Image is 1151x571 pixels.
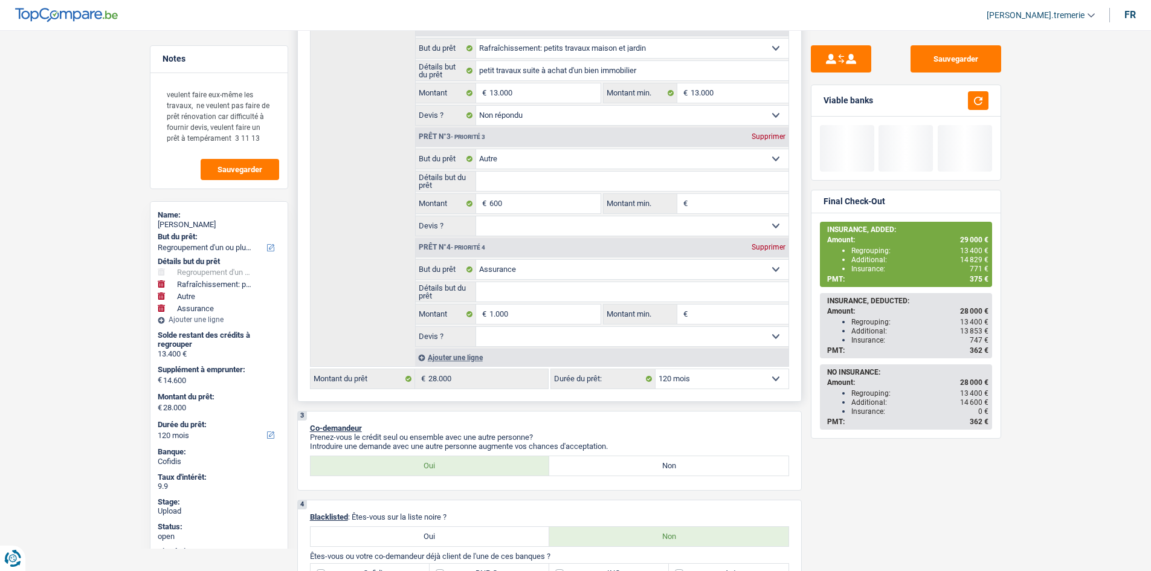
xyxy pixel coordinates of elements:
[827,297,988,305] div: INSURANCE, DEDUCTED:
[960,307,988,315] span: 28 000 €
[416,260,477,279] label: But du prêt
[827,378,988,387] div: Amount:
[851,407,988,416] div: Insurance:
[476,83,489,103] span: €
[415,369,428,389] span: €
[851,327,988,335] div: Additional:
[970,418,988,426] span: 362 €
[977,5,1095,25] a: [PERSON_NAME].tremerie
[604,83,677,103] label: Montant min.
[416,327,477,346] label: Devis ?
[451,244,485,251] span: - Priorité 4
[158,473,280,482] div: Taux d'intérêt:
[310,512,789,521] p: : Êtes-vous sur la liste noire ?
[911,45,1001,73] button: Sauvegarder
[987,10,1085,21] span: [PERSON_NAME].tremerie
[158,375,162,385] span: €
[416,282,477,302] label: Détails but du prêt
[416,149,477,169] label: But du prêt
[158,392,278,402] label: Montant du prêt:
[960,389,988,398] span: 13 400 €
[158,547,280,556] div: Simulation Date:
[158,220,280,230] div: [PERSON_NAME]
[960,247,988,255] span: 13 400 €
[158,497,280,507] div: Stage:
[158,232,278,242] label: But du prêt:
[415,349,788,366] div: Ajouter une ligne
[158,420,278,430] label: Durée du prêt:
[827,236,988,244] div: Amount:
[851,398,988,407] div: Additional:
[824,196,885,207] div: Final Check-Out
[310,512,348,521] span: Blacklisted
[298,411,307,421] div: 3
[824,95,873,106] div: Viable banks
[416,61,477,80] label: Détails but du prêt
[15,8,118,22] img: TopCompare Logo
[960,398,988,407] span: 14 600 €
[310,433,789,442] p: Prenez-vous le crédit seul ou ensemble avec une autre personne?
[677,194,691,213] span: €
[677,305,691,324] span: €
[549,456,788,476] label: Non
[158,403,162,413] span: €
[476,305,489,324] span: €
[218,166,262,173] span: Sauvegarder
[1124,9,1136,21] div: fr
[158,457,280,466] div: Cofidis
[604,305,677,324] label: Montant min.
[970,275,988,283] span: 375 €
[451,134,485,140] span: - Priorité 3
[827,418,988,426] div: PMT:
[310,424,362,433] span: Co-demandeur
[749,244,788,251] div: Supprimer
[163,54,276,64] h5: Notes
[851,336,988,344] div: Insurance:
[960,327,988,335] span: 13 853 €
[201,159,279,180] button: Sauvegarder
[311,527,550,546] label: Oui
[298,500,307,509] div: 4
[970,346,988,355] span: 362 €
[978,407,988,416] span: 0 €
[416,39,477,58] label: But du prêt
[158,506,280,516] div: Upload
[158,257,280,266] div: Détails but du prêt
[960,236,988,244] span: 29 000 €
[158,522,280,532] div: Status:
[549,527,788,546] label: Non
[604,194,677,213] label: Montant min.
[158,532,280,541] div: open
[677,83,691,103] span: €
[851,256,988,264] div: Additional:
[960,318,988,326] span: 13 400 €
[851,389,988,398] div: Regrouping:
[158,349,280,359] div: 13.400 €
[416,305,477,324] label: Montant
[851,247,988,255] div: Regrouping:
[416,106,477,125] label: Devis ?
[416,133,488,141] div: Prêt n°3
[416,194,477,213] label: Montant
[416,244,488,251] div: Prêt n°4
[551,369,656,389] label: Durée du prêt:
[158,482,280,491] div: 9.9
[970,265,988,273] span: 771 €
[827,307,988,315] div: Amount:
[851,318,988,326] div: Regrouping:
[476,194,489,213] span: €
[960,378,988,387] span: 28 000 €
[416,83,477,103] label: Montant
[827,225,988,234] div: INSURANCE, ADDED:
[310,552,789,561] p: Êtes-vous ou votre co-demandeur déjà client de l'une de ces banques ?
[311,456,550,476] label: Oui
[158,365,278,375] label: Supplément à emprunter:
[158,315,280,324] div: Ajouter une ligne
[158,331,280,349] div: Solde restant des crédits à regrouper
[416,216,477,236] label: Devis ?
[158,210,280,220] div: Name:
[960,256,988,264] span: 14 829 €
[311,369,415,389] label: Montant du prêt
[827,346,988,355] div: PMT:
[749,133,788,140] div: Supprimer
